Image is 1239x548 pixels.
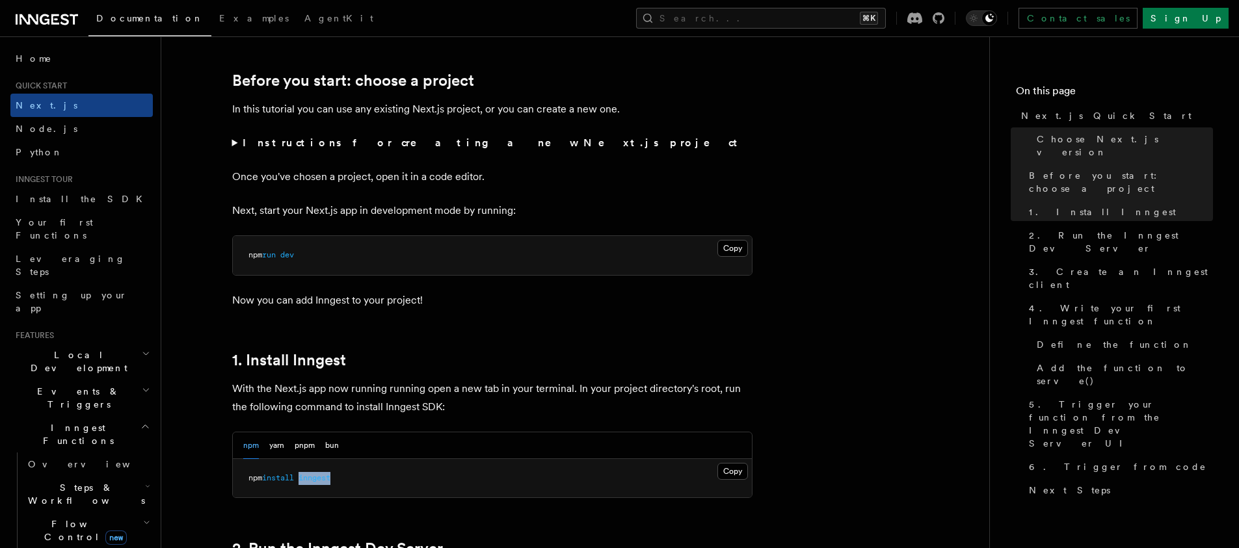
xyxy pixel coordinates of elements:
span: Steps & Workflows [23,481,145,507]
a: Home [10,47,153,70]
a: Setting up your app [10,283,153,320]
span: Local Development [10,348,142,374]
a: Overview [23,452,153,476]
a: Leveraging Steps [10,247,153,283]
span: Documentation [96,13,204,23]
span: Features [10,330,54,341]
span: Install the SDK [16,194,150,204]
a: 1. Install Inngest [1024,200,1213,224]
button: npm [243,432,259,459]
a: Examples [211,4,297,35]
a: Next Steps [1024,478,1213,502]
button: bun [325,432,339,459]
a: Define the function [1032,333,1213,356]
a: 5. Trigger your function from the Inngest Dev Server UI [1024,393,1213,455]
span: Examples [219,13,289,23]
button: Copy [717,240,748,257]
a: Before you start: choose a project [232,72,474,90]
span: Flow Control [23,517,143,543]
a: Your first Functions [10,211,153,247]
a: 3. Create an Inngest client [1024,260,1213,296]
span: Node.js [16,124,77,134]
span: Define the function [1037,338,1192,351]
a: Contact sales [1019,8,1138,29]
button: yarn [269,432,284,459]
span: 5. Trigger your function from the Inngest Dev Server UI [1029,398,1213,450]
span: inngest [299,473,330,482]
span: Events & Triggers [10,385,142,411]
span: Inngest Functions [10,421,140,447]
a: Node.js [10,117,153,140]
span: npm [248,473,262,482]
a: Add the function to serve() [1032,356,1213,393]
a: Next.js [10,94,153,117]
h4: On this page [1016,83,1213,104]
span: Leveraging Steps [16,254,126,277]
p: Next, start your Next.js app in development mode by running: [232,202,753,220]
span: Setting up your app [16,290,127,313]
button: Steps & Workflows [23,476,153,512]
span: Before you start: choose a project [1029,169,1213,195]
button: Events & Triggers [10,380,153,416]
p: Once you've chosen a project, open it in a code editor. [232,168,753,186]
span: 4. Write your first Inngest function [1029,302,1213,328]
button: Toggle dark mode [966,10,997,26]
p: In this tutorial you can use any existing Next.js project, or you can create a new one. [232,100,753,118]
p: Now you can add Inngest to your project! [232,291,753,309]
span: Inngest tour [10,174,73,185]
button: Local Development [10,343,153,380]
a: Next.js Quick Start [1016,104,1213,127]
a: Python [10,140,153,164]
span: Next.js [16,100,77,111]
span: Quick start [10,81,67,91]
span: install [262,473,294,482]
a: Before you start: choose a project [1024,164,1213,200]
span: Next.js Quick Start [1021,109,1192,122]
p: With the Next.js app now running running open a new tab in your terminal. In your project directo... [232,380,753,416]
span: 3. Create an Inngest client [1029,265,1213,291]
span: Your first Functions [16,217,93,241]
span: 1. Install Inngest [1029,205,1176,218]
span: npm [248,250,262,259]
a: 4. Write your first Inngest function [1024,296,1213,333]
strong: Instructions for creating a new Next.js project [243,137,743,149]
button: Search...⌘K [636,8,886,29]
span: Overview [28,459,162,469]
span: 6. Trigger from code [1029,460,1206,473]
button: pnpm [295,432,315,459]
span: new [105,530,127,545]
a: Choose Next.js version [1032,127,1213,164]
a: 6. Trigger from code [1024,455,1213,478]
span: run [262,250,276,259]
button: Copy [717,463,748,480]
a: 2. Run the Inngest Dev Server [1024,224,1213,260]
kbd: ⌘K [860,12,878,25]
span: AgentKit [304,13,373,23]
a: AgentKit [297,4,381,35]
a: Install the SDK [10,187,153,211]
summary: Instructions for creating a new Next.js project [232,134,753,152]
span: Add the function to serve() [1037,361,1213,387]
span: Home [16,52,52,65]
a: Sign Up [1143,8,1229,29]
span: dev [280,250,294,259]
span: 2. Run the Inngest Dev Server [1029,229,1213,255]
span: Python [16,147,63,157]
a: 1. Install Inngest [232,351,346,369]
a: Documentation [88,4,211,36]
span: Choose Next.js version [1037,133,1213,159]
button: Inngest Functions [10,416,153,452]
span: Next Steps [1029,484,1110,497]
